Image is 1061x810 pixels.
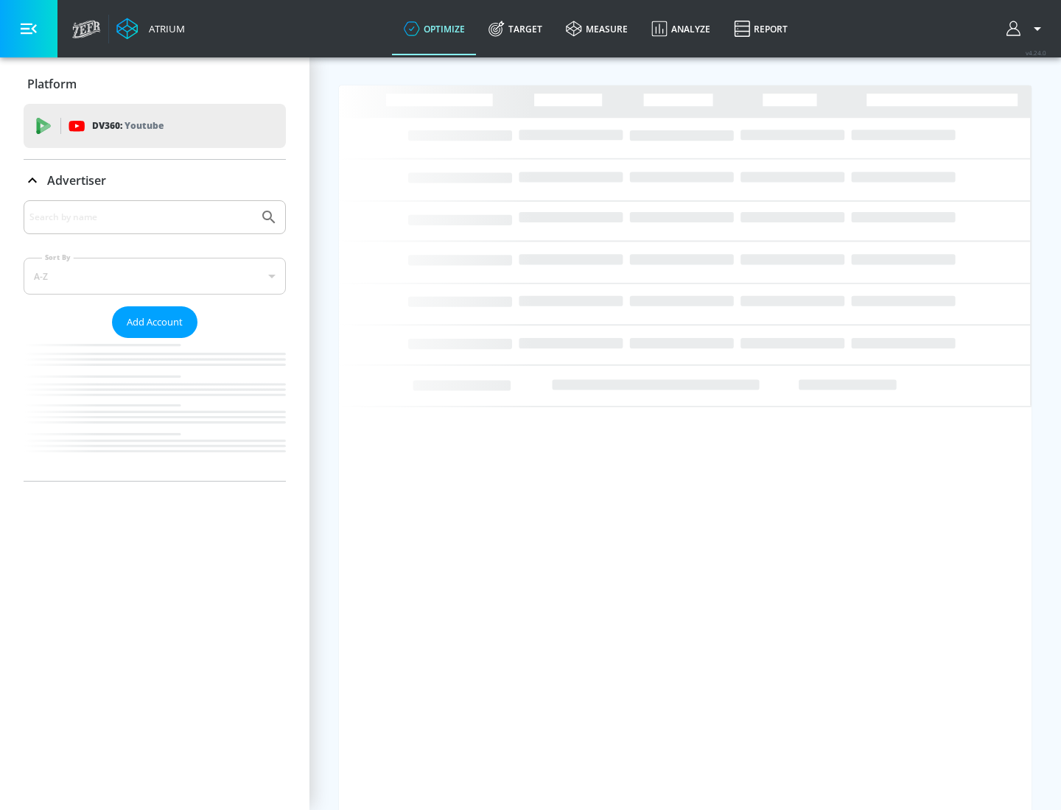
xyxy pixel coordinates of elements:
p: DV360: [92,118,164,134]
input: Search by name [29,208,253,227]
label: Sort By [42,253,74,262]
a: measure [554,2,640,55]
a: optimize [392,2,477,55]
div: Platform [24,63,286,105]
div: A-Z [24,258,286,295]
a: Target [477,2,554,55]
p: Youtube [125,118,164,133]
nav: list of Advertiser [24,338,286,481]
span: Add Account [127,314,183,331]
button: Add Account [112,306,197,338]
div: DV360: Youtube [24,104,286,148]
p: Platform [27,76,77,92]
a: Report [722,2,799,55]
p: Advertiser [47,172,106,189]
span: v 4.24.0 [1026,49,1046,57]
div: Advertiser [24,160,286,201]
div: Atrium [143,22,185,35]
div: Advertiser [24,200,286,481]
a: Atrium [116,18,185,40]
a: Analyze [640,2,722,55]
